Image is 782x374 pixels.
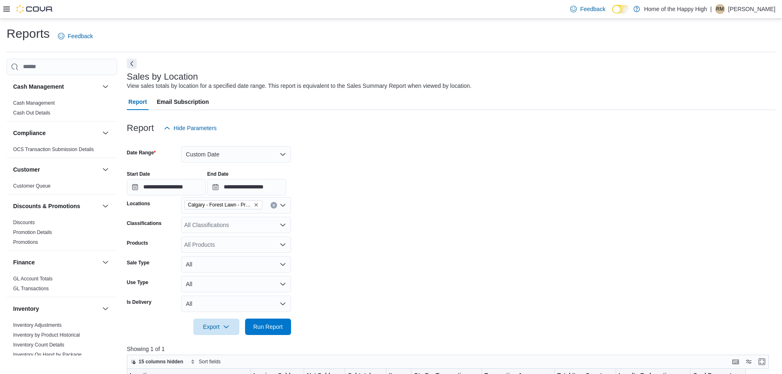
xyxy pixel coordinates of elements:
[139,358,183,365] span: 15 columns hidden
[731,357,741,367] button: Keyboard shortcuts
[207,171,229,177] label: End Date
[13,147,94,152] a: OCS Transaction Submission Details
[127,59,137,69] button: Next
[13,83,99,91] button: Cash Management
[199,358,220,365] span: Sort fields
[13,352,82,358] a: Inventory On Hand by Package
[101,201,110,211] button: Discounts & Promotions
[127,345,775,353] p: Showing 1 of 1
[7,218,117,250] div: Discounts & Promotions
[13,129,46,137] h3: Compliance
[13,258,99,266] button: Finance
[157,94,209,110] span: Email Subscription
[127,259,149,266] label: Sale Type
[13,285,49,292] span: GL Transactions
[127,171,150,177] label: Start Date
[13,183,50,189] a: Customer Queue
[13,239,38,245] a: Promotions
[187,357,224,367] button: Sort fields
[13,202,80,210] h3: Discounts & Promotions
[184,200,262,209] span: Calgary - Forest Lawn - Prairie Records
[744,357,754,367] button: Display options
[715,4,725,14] div: Rebecca MacNeill
[101,257,110,267] button: Finance
[181,276,291,292] button: All
[101,128,110,138] button: Compliance
[101,165,110,174] button: Customer
[55,28,96,44] a: Feedback
[181,256,291,273] button: All
[13,258,35,266] h3: Finance
[13,146,94,153] span: OCS Transaction Submission Details
[127,200,150,207] label: Locations
[280,241,286,248] button: Open list of options
[101,82,110,92] button: Cash Management
[188,201,252,209] span: Calgary - Forest Lawn - Prairie Records
[13,202,99,210] button: Discounts & Promotions
[7,181,117,194] div: Customer
[13,275,53,282] span: GL Account Totals
[13,165,99,174] button: Customer
[68,32,93,40] span: Feedback
[7,274,117,297] div: Finance
[567,1,608,17] a: Feedback
[13,220,35,225] a: Discounts
[127,149,156,156] label: Date Range
[13,100,55,106] a: Cash Management
[13,351,82,358] span: Inventory On Hand by Package
[127,82,472,90] div: View sales totals by location for a specified date range. This report is equivalent to the Sales ...
[16,5,53,13] img: Cova
[101,304,110,314] button: Inventory
[716,4,724,14] span: RM
[7,98,117,121] div: Cash Management
[207,179,286,195] input: Press the down key to open a popover containing a calendar.
[127,240,148,246] label: Products
[13,110,50,116] a: Cash Out Details
[181,296,291,312] button: All
[127,357,187,367] button: 15 columns hidden
[13,276,53,282] a: GL Account Totals
[13,305,39,313] h3: Inventory
[193,319,239,335] button: Export
[710,4,712,14] p: |
[13,332,80,338] a: Inventory by Product Historical
[644,4,707,14] p: Home of the Happy High
[181,146,291,163] button: Custom Date
[728,4,775,14] p: [PERSON_NAME]
[127,179,206,195] input: Press the down key to open a popover containing a calendar.
[174,124,217,132] span: Hide Parameters
[271,202,277,209] button: Clear input
[127,220,162,227] label: Classifications
[13,286,49,291] a: GL Transactions
[612,5,629,14] input: Dark Mode
[580,5,605,13] span: Feedback
[127,72,198,82] h3: Sales by Location
[13,322,62,328] a: Inventory Adjustments
[13,342,64,348] span: Inventory Count Details
[128,94,147,110] span: Report
[7,25,50,42] h1: Reports
[280,202,286,209] button: Open list of options
[127,299,151,305] label: Is Delivery
[13,83,64,91] h3: Cash Management
[7,145,117,158] div: Compliance
[757,357,767,367] button: Enter fullscreen
[161,120,220,136] button: Hide Parameters
[253,323,283,331] span: Run Report
[254,202,259,207] button: Remove Calgary - Forest Lawn - Prairie Records from selection in this group
[280,222,286,228] button: Open list of options
[127,123,154,133] h3: Report
[245,319,291,335] button: Run Report
[13,165,40,174] h3: Customer
[127,279,148,286] label: Use Type
[13,219,35,226] span: Discounts
[198,319,234,335] span: Export
[13,129,99,137] button: Compliance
